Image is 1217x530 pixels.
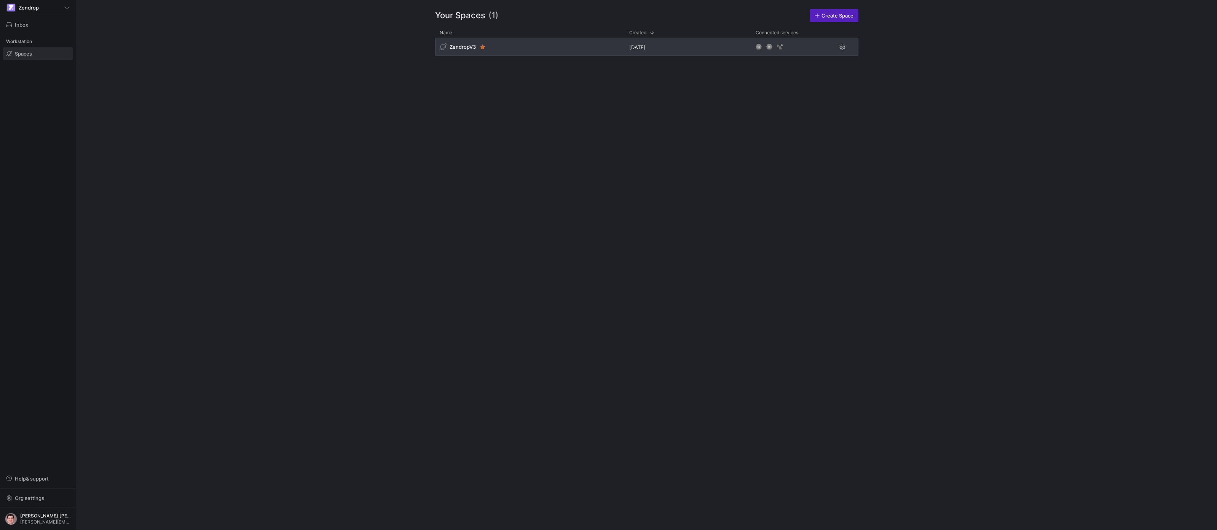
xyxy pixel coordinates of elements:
span: [PERSON_NAME] [PERSON_NAME] [PERSON_NAME] [20,513,71,519]
span: Created [629,30,646,35]
span: [DATE] [629,44,646,50]
span: (1) [488,9,498,22]
span: Name [440,30,452,35]
button: Org settings [3,492,73,505]
button: Inbox [3,18,73,31]
img: https://storage.googleapis.com/y42-prod-data-exchange/images/G2kHvxVlt02YItTmblwfhPy4mK5SfUxFU6Tr... [5,513,17,525]
span: Help & support [15,476,49,482]
span: Zendrop [19,5,39,11]
a: Org settings [3,496,73,502]
span: [PERSON_NAME][EMAIL_ADDRESS][DOMAIN_NAME] [20,519,71,525]
span: Create Space [821,13,853,19]
div: Press SPACE to select this row. [435,38,858,59]
span: Connected services [756,30,798,35]
span: Your Spaces [435,9,485,22]
a: Spaces [3,47,73,60]
a: Create Space [810,9,858,22]
span: Spaces [15,51,32,57]
span: Inbox [15,22,28,28]
button: Help& support [3,472,73,485]
span: ZendropV3 [450,44,476,50]
img: https://storage.googleapis.com/y42-prod-data-exchange/images/qZXOSqkTtPuVcXVzF40oUlM07HVTwZXfPK0U... [7,4,15,11]
div: Workstation [3,36,73,47]
span: Org settings [15,495,44,501]
button: https://storage.googleapis.com/y42-prod-data-exchange/images/G2kHvxVlt02YItTmblwfhPy4mK5SfUxFU6Tr... [3,511,73,527]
